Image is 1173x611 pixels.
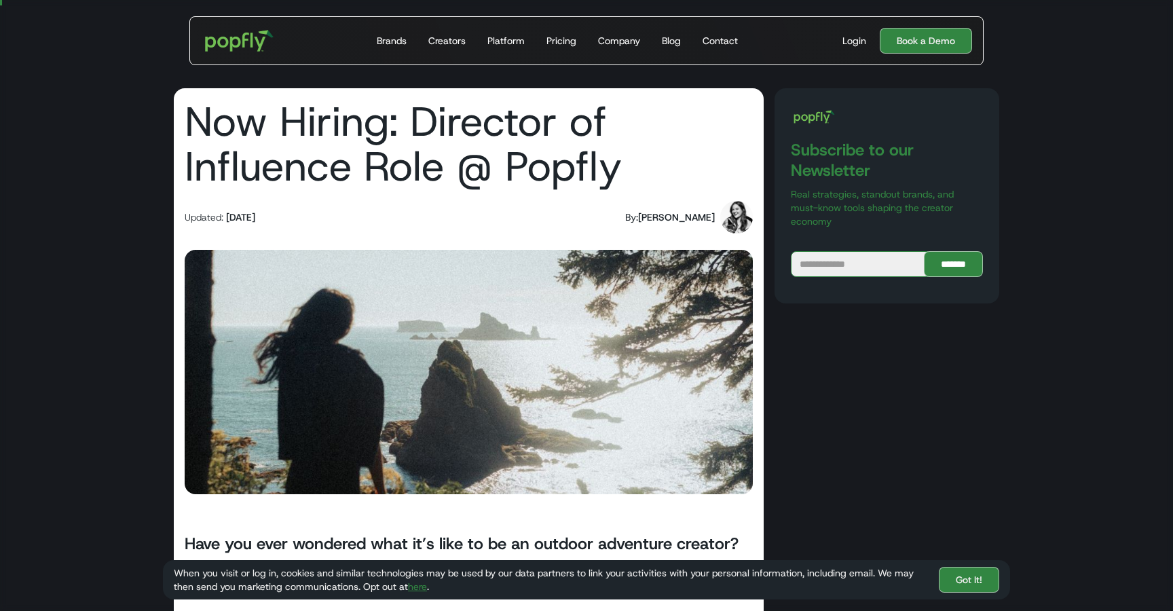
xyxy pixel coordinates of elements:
div: Pricing [546,34,576,48]
a: Blog [656,17,686,64]
div: Platform [487,34,525,48]
div: Brands [377,34,407,48]
div: Login [842,34,866,48]
a: Book a Demo [880,28,972,54]
form: Blog Subscribe [791,251,983,277]
a: Platform [482,17,530,64]
a: Brands [371,17,412,64]
a: Got It! [939,567,999,593]
div: Contact [703,34,738,48]
h3: Have you ever wondered what it’s like to be an outdoor adventure creator? Bouncing around the wor... [185,532,753,601]
a: home [195,20,283,61]
a: Company [593,17,646,64]
div: Creators [428,34,466,48]
h3: Subscribe to our Newsletter [791,140,983,181]
div: When you visit or log in, cookies and similar technologies may be used by our data partners to li... [174,566,928,593]
a: Creators [423,17,471,64]
p: Real strategies, standout brands, and must-know tools shaping the creator economy [791,187,983,228]
a: Login [837,34,872,48]
div: Company [598,34,640,48]
a: here [408,580,427,593]
div: Blog [662,34,681,48]
div: By: [625,210,638,224]
div: [PERSON_NAME] [638,210,715,224]
div: [DATE] [226,210,255,224]
h1: Now Hiring: Director of Influence Role @ Popfly [185,99,753,189]
div: Updated: [185,210,223,224]
a: Contact [697,17,743,64]
a: Pricing [541,17,582,64]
